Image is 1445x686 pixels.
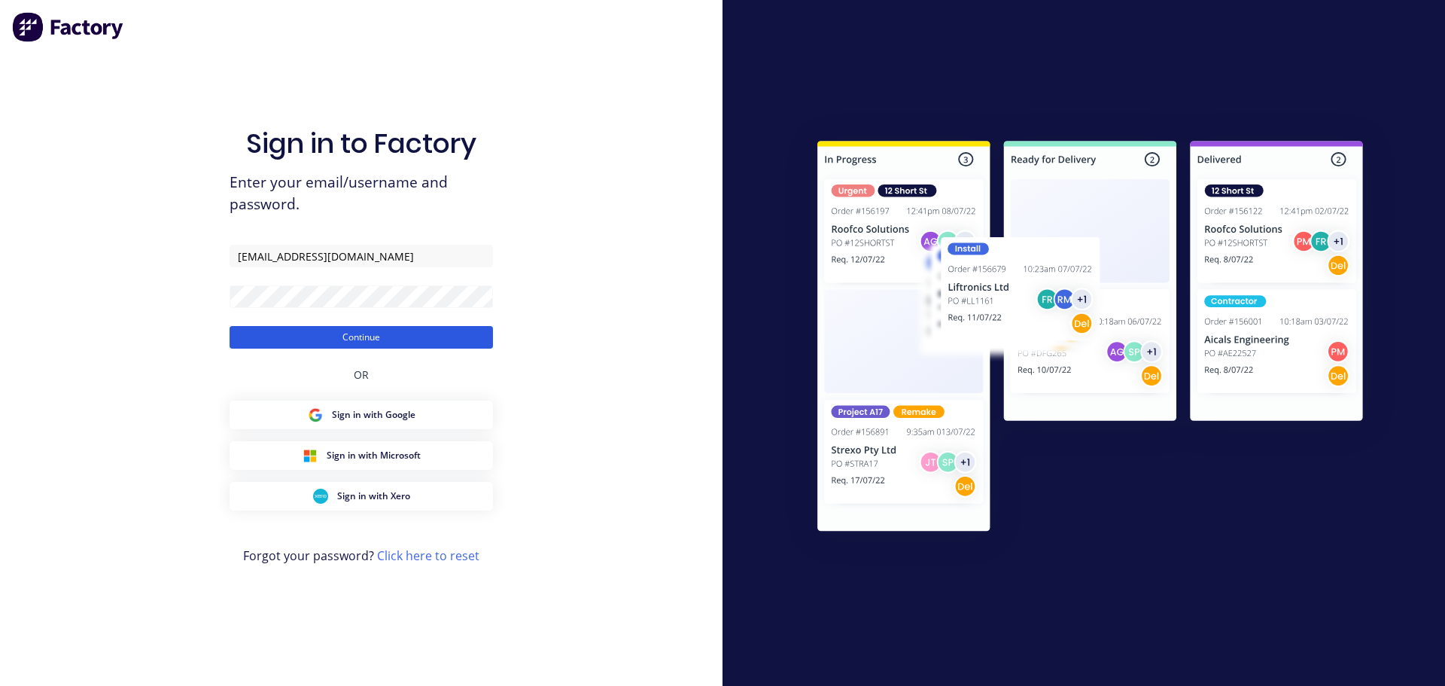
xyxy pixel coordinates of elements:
[337,489,410,503] span: Sign in with Xero
[230,482,493,511] button: Xero Sign inSign in with Xero
[230,401,493,429] button: Google Sign inSign in with Google
[12,12,125,42] img: Factory
[230,245,493,267] input: Email/Username
[377,547,479,564] a: Click here to reset
[313,489,328,504] img: Xero Sign in
[354,349,369,401] div: OR
[784,111,1396,567] img: Sign in
[332,408,415,422] span: Sign in with Google
[308,407,323,422] img: Google Sign in
[303,448,318,463] img: Microsoft Sign in
[230,441,493,470] button: Microsoft Sign inSign in with Microsoft
[246,127,476,160] h1: Sign in to Factory
[327,449,421,462] span: Sign in with Microsoft
[243,547,479,565] span: Forgot your password?
[230,326,493,349] button: Continue
[230,172,493,215] span: Enter your email/username and password.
